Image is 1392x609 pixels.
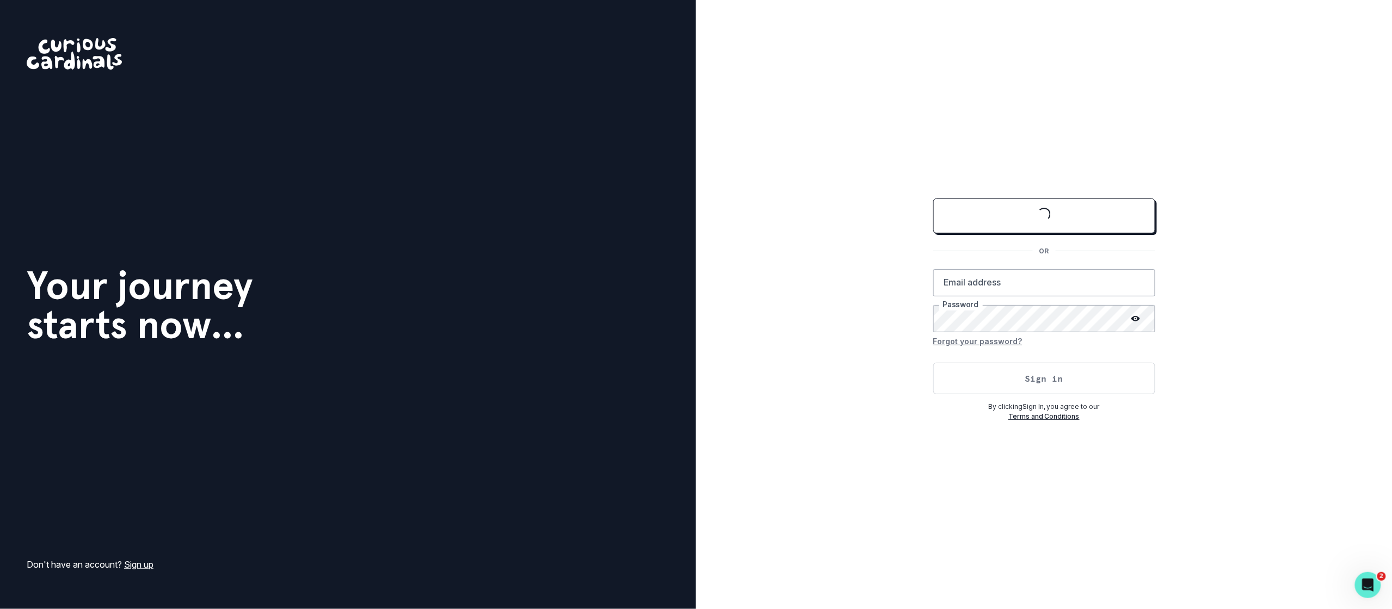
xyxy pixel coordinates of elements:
[1355,572,1381,598] iframe: Intercom live chat
[1033,246,1056,256] p: OR
[1008,412,1080,420] a: Terms and Conditions
[1377,572,1386,581] span: 2
[933,363,1155,394] button: Sign in
[124,559,153,570] a: Sign up
[27,38,122,70] img: Curious Cardinals Logo
[27,558,153,571] p: Don't have an account?
[27,266,253,344] h1: Your journey starts now...
[933,198,1155,233] button: Sign in with Google (GSuite)
[933,402,1155,412] p: By clicking Sign In , you agree to our
[933,332,1023,350] button: Forgot your password?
